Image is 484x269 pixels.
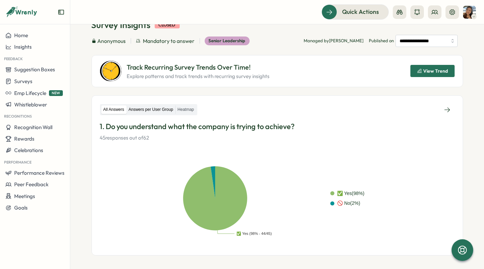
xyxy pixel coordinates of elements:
[14,204,28,211] span: Goals
[14,32,28,39] span: Home
[127,62,270,73] p: Track Recurring Survey Trends Over Time!
[410,65,455,77] button: View Trend
[127,105,175,114] label: Answers per User Group
[101,105,126,114] label: All Answers
[424,69,448,73] span: View Trend
[14,170,65,176] span: Performance Reviews
[58,9,65,16] button: Expand sidebar
[369,35,458,47] span: Published on
[127,73,270,80] p: Explore patterns and track trends with recurring survey insights
[337,190,364,197] div: ✅ Yes ( 98 %)
[236,231,272,236] text: ✅ Yes (98% - 44/45)
[322,4,389,19] button: Quick Actions
[143,37,195,45] span: Mandatory to answer
[14,147,43,153] span: Celebrations
[100,134,455,142] p: 45 responses out of 62
[342,7,379,16] span: Quick Actions
[14,136,34,142] span: Rewards
[14,181,49,188] span: Peer Feedback
[14,44,32,50] span: Insights
[329,38,364,43] span: [PERSON_NAME]
[14,66,55,73] span: Suggestion Boxes
[155,21,180,29] div: closed
[98,37,126,45] span: Anonymous
[92,19,151,31] h1: Survey Insights
[205,36,250,45] div: Senior Leadership
[14,101,47,108] span: Whistleblower
[14,193,35,199] span: Meetings
[304,38,364,44] p: Managed by
[14,78,32,84] span: Surveys
[176,105,196,114] label: Heatmap
[337,200,360,207] div: 🚫 No ( 2 %)
[49,90,63,96] span: NEW
[463,6,476,19] img: Tracy
[14,90,46,96] span: Emp Lifecycle
[14,124,52,130] span: Recognition Wall
[100,121,455,132] p: 1. Do you understand what the company is trying to achieve?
